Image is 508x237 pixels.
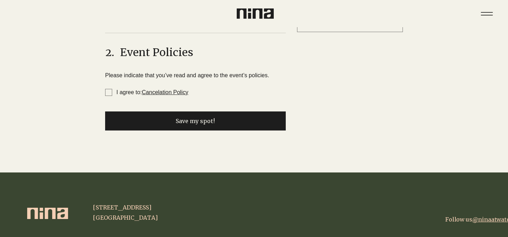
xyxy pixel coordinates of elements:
div: main content [105,33,286,136]
nav: Site [476,3,497,24]
h1: Event Policies [105,46,193,59]
span: 2. [105,46,114,59]
span: [GEOGRAPHIC_DATA] [93,214,158,221]
a: Follow us [445,216,472,223]
a: Cancelation Policy [142,89,188,95]
span: I agree to: [116,89,142,95]
img: Nina Logo CMYK_Charcoal.png [237,8,274,19]
button: Menu [476,3,497,24]
span: [STREET_ADDRESS] [93,204,151,211]
div: Please indicate that you’ve read and agree to the event’s policies. [105,71,286,88]
button: Save my spot! [105,111,286,130]
span: I agree to: Cancelation Policy [105,89,116,96]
